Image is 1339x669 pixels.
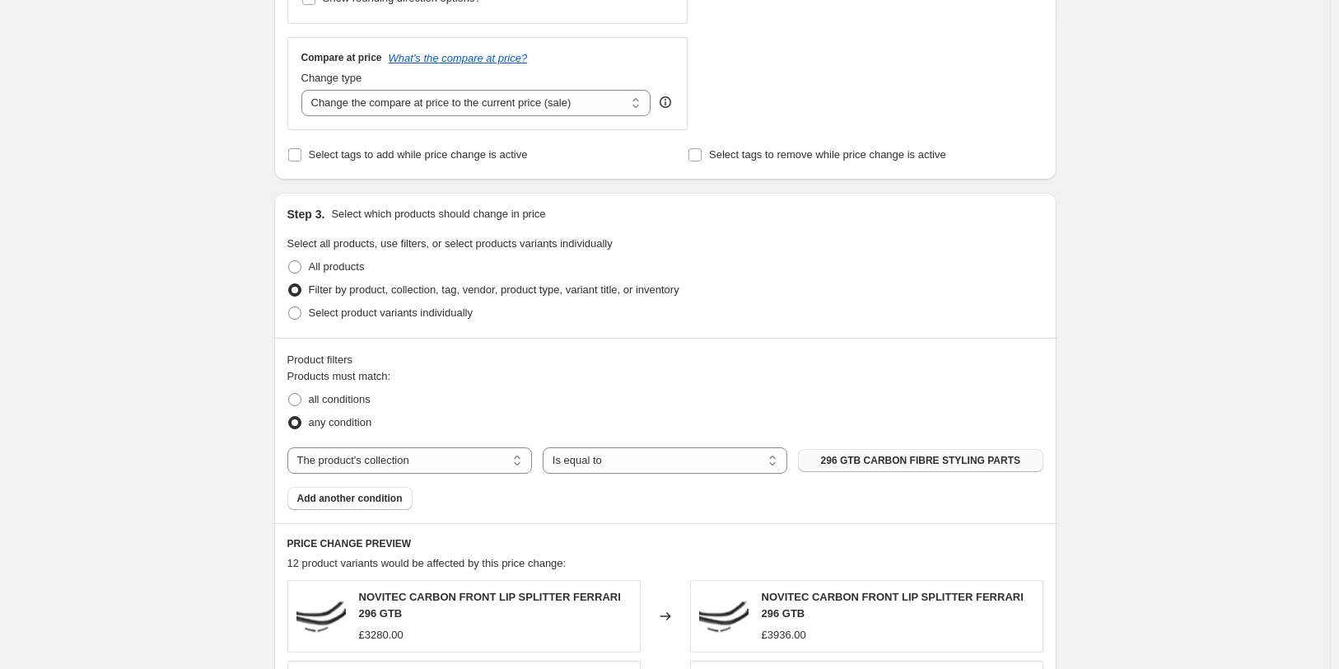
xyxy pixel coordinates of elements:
[309,416,372,428] span: any condition
[287,352,1043,368] div: Product filters
[331,206,545,222] p: Select which products should change in price
[287,557,567,569] span: 12 product variants would be affected by this price change:
[359,591,621,620] span: NOVITEC CARBON FRONT LIP SPLITTER FERRARI 296 GTB
[287,537,1043,550] h6: PRICE CHANGE PREVIEW
[287,487,413,510] button: Add another condition
[309,393,371,405] span: all conditions
[389,52,528,64] button: What's the compare at price?
[309,306,473,319] span: Select product variants individually
[287,206,325,222] h2: Step 3.
[359,627,404,643] div: £3280.00
[821,454,1020,467] span: 296 GTB CARBON FIBRE STYLING PARTS
[709,148,946,161] span: Select tags to remove while price change is active
[287,370,391,382] span: Products must match:
[301,72,362,84] span: Change type
[699,592,749,641] img: 1_80x.jpg
[762,627,806,643] div: £3936.00
[296,592,346,641] img: 1_80x.jpg
[297,492,403,505] span: Add another condition
[287,237,613,250] span: Select all products, use filters, or select products variants individually
[309,148,528,161] span: Select tags to add while price change is active
[301,51,382,64] h3: Compare at price
[657,94,674,110] div: help
[762,591,1024,620] span: NOVITEC CARBON FRONT LIP SPLITTER FERRARI 296 GTB
[309,260,365,273] span: All products
[309,283,679,296] span: Filter by product, collection, tag, vendor, product type, variant title, or inventory
[798,449,1043,472] button: 296 GTB CARBON FIBRE STYLING PARTS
